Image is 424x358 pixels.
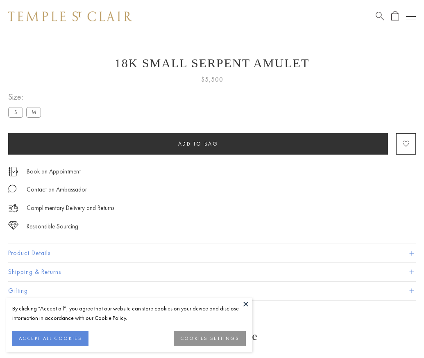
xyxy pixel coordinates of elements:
button: Gifting [8,282,416,300]
img: icon_sourcing.svg [8,221,18,230]
a: Open Shopping Bag [391,11,399,21]
button: COOKIES SETTINGS [174,331,246,346]
button: Add to bag [8,133,388,155]
button: Product Details [8,244,416,262]
label: M [26,107,41,117]
div: Responsible Sourcing [27,221,78,232]
span: Size: [8,90,44,104]
button: Shipping & Returns [8,263,416,281]
label: S [8,107,23,117]
h1: 18K Small Serpent Amulet [8,56,416,70]
button: Open navigation [406,11,416,21]
img: Temple St. Clair [8,11,132,21]
span: Add to bag [178,140,218,147]
img: MessageIcon-01_2.svg [8,185,16,193]
span: $5,500 [201,74,223,85]
button: ACCEPT ALL COOKIES [12,331,88,346]
img: icon_appointment.svg [8,167,18,176]
a: Book an Appointment [27,167,81,176]
a: Search [376,11,384,21]
div: Contact an Ambassador [27,185,87,195]
p: Complimentary Delivery and Returns [27,203,114,213]
img: icon_delivery.svg [8,203,18,213]
div: By clicking “Accept all”, you agree that our website can store cookies on your device and disclos... [12,304,246,323]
